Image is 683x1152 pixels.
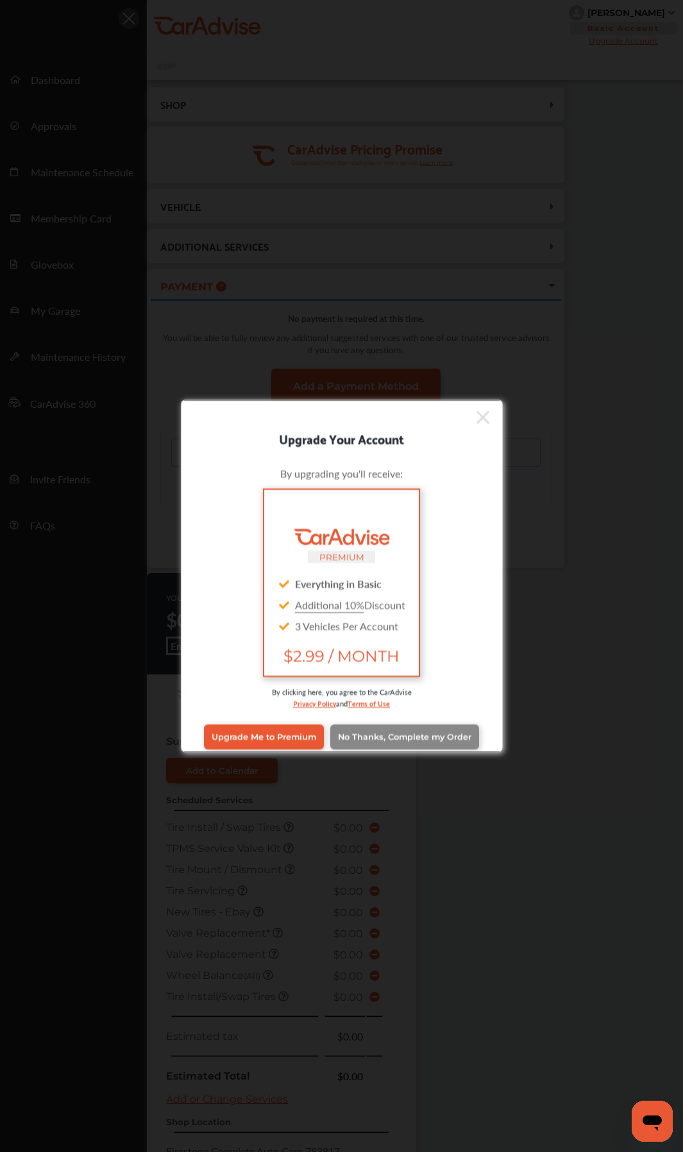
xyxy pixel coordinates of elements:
[295,576,382,590] strong: Everything in Basic
[274,646,408,665] span: $2.99 / MONTH
[295,597,364,612] u: Additional 10%
[274,615,408,636] div: 3 Vehicles Per Account
[319,551,364,562] small: PREMIUM
[212,732,316,742] span: Upgrade Me to Premium
[338,732,471,742] span: No Thanks, Complete my Order
[330,724,479,749] a: No Thanks, Complete my Order
[293,696,336,708] a: Privacy Policy
[181,428,502,448] div: Upgrade Your Account
[348,696,390,708] a: Terms of Use
[632,1101,673,1142] iframe: Button to launch messaging window
[295,597,405,612] span: Discount
[204,724,324,749] a: Upgrade Me to Premium
[201,465,483,480] div: By upgrading you'll receive:
[201,686,483,721] div: By clicking here, you agree to the CarAdvise and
